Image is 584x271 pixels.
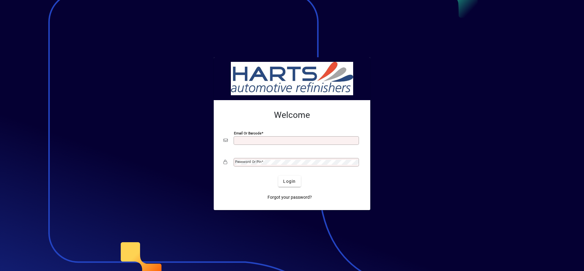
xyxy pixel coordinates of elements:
[283,178,296,185] span: Login
[268,194,312,201] span: Forgot your password?
[265,192,314,203] a: Forgot your password?
[235,160,261,164] mat-label: Password or Pin
[278,176,301,187] button: Login
[234,131,261,135] mat-label: Email or Barcode
[224,110,360,120] h2: Welcome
